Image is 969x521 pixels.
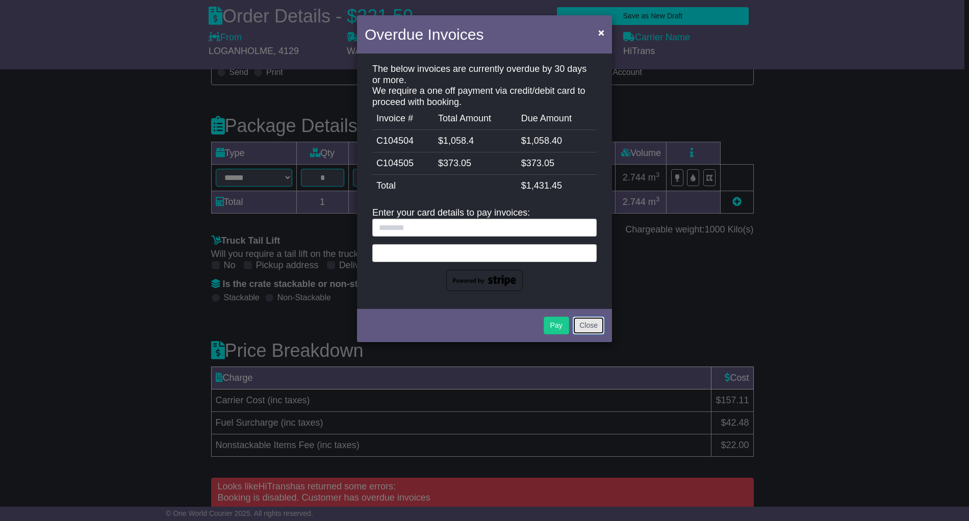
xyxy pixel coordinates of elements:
td: Invoice # [372,108,434,130]
td: $ [517,152,597,175]
iframe: Secure card payment input frame [379,248,590,256]
td: C104504 [372,130,434,152]
span: 1,431.45 [526,180,562,191]
td: C104505 [372,152,434,175]
span: 1,058.4 [443,136,474,146]
td: Total [372,175,517,197]
button: Close [573,317,604,334]
td: $ [434,130,517,152]
img: powered-by-stripe.png [446,270,523,291]
div: Enter your card details to pay invoices: [372,207,597,291]
button: Pay [544,317,569,334]
td: Due Amount [517,108,597,130]
td: Total Amount [434,108,517,130]
td: $ [434,152,517,175]
span: 1,058.40 [526,136,562,146]
span: × [598,27,604,38]
td: $ [517,130,597,152]
span: 373.05 [526,158,554,168]
td: $ [517,175,597,197]
button: Close [593,22,609,43]
h4: Overdue Invoices [365,23,483,46]
span: 373.05 [443,158,471,168]
div: The below invoices are currently overdue by 30 days or more. We require a one off payment via cre... [365,64,604,291]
